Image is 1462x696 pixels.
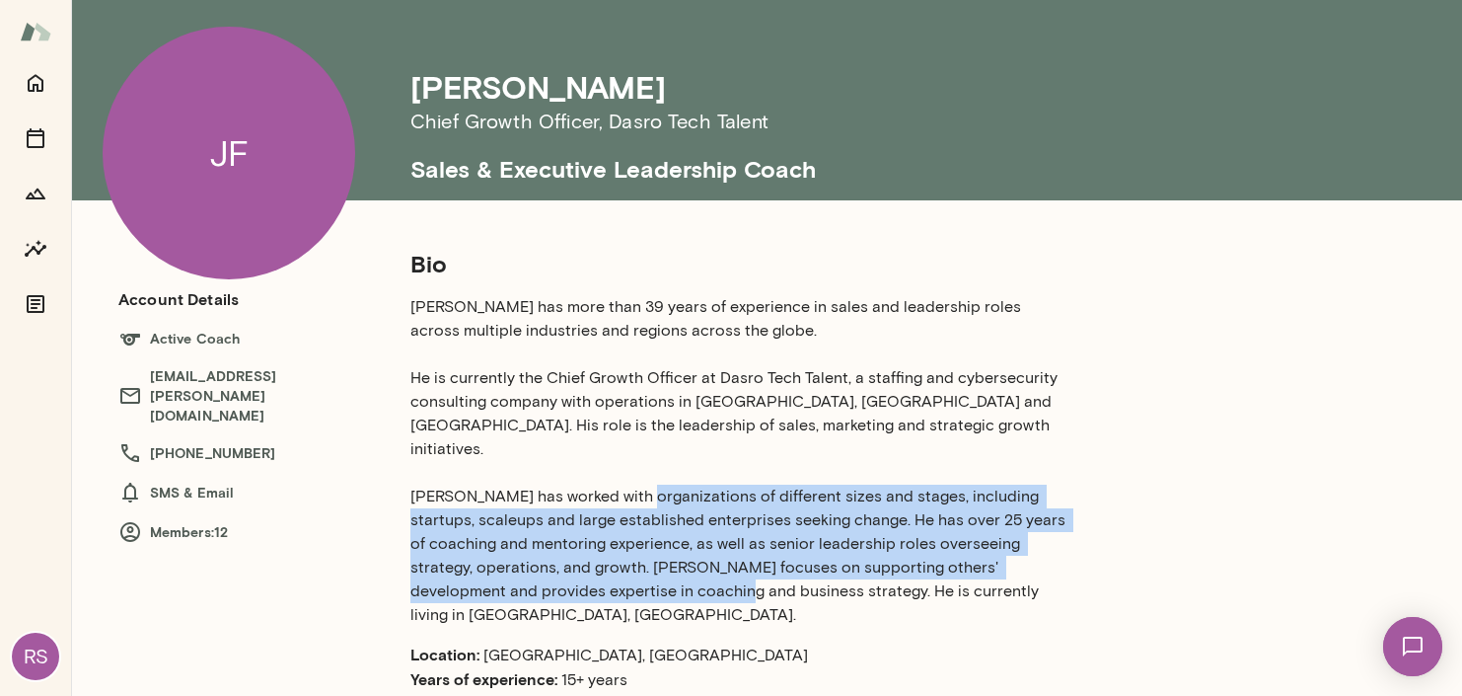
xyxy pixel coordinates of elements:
img: Mento [20,13,51,50]
button: Sessions [16,118,55,158]
b: Years of experience: [410,669,557,688]
b: Location: [410,645,479,663]
button: Growth Plan [16,174,55,213]
h6: SMS & Email [118,481,371,504]
h6: [EMAIL_ADDRESS][PERSON_NAME][DOMAIN_NAME] [118,366,371,425]
h6: Chief Growth Officer , Dasro Tech Talent [410,106,1263,137]
h6: Members: 12 [118,520,371,544]
p: [PERSON_NAME] has more than 39 years of experience in sales and leadership roles across multiple ... [410,295,1073,627]
h6: Account Details [118,287,239,311]
p: [GEOGRAPHIC_DATA], [GEOGRAPHIC_DATA] [410,643,1073,667]
button: Insights [16,229,55,269]
h5: Bio [410,248,1073,279]
h5: Sales & Executive Leadership Coach [410,137,1263,185]
h4: [PERSON_NAME] [410,68,666,106]
h6: Active Coach [118,327,371,350]
p: 15+ years [410,667,1073,692]
button: Home [16,63,55,103]
div: RS [12,633,59,680]
h6: [PHONE_NUMBER] [118,441,371,465]
button: Documents [16,284,55,324]
div: JF [103,27,355,279]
